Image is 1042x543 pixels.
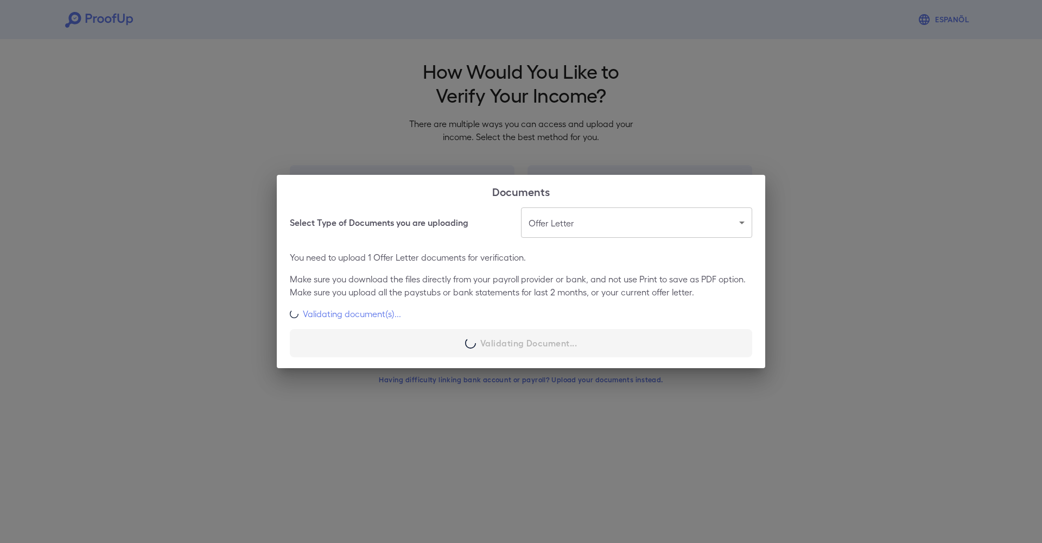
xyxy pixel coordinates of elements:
[303,307,401,320] p: Validating document(s)...
[290,251,752,264] p: You need to upload 1 Offer Letter documents for verification.
[290,216,468,229] h6: Select Type of Documents you are uploading
[277,175,765,207] h2: Documents
[290,273,752,299] p: Make sure you download the files directly from your payroll provider or bank, and not use Print t...
[521,207,752,238] div: Offer Letter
